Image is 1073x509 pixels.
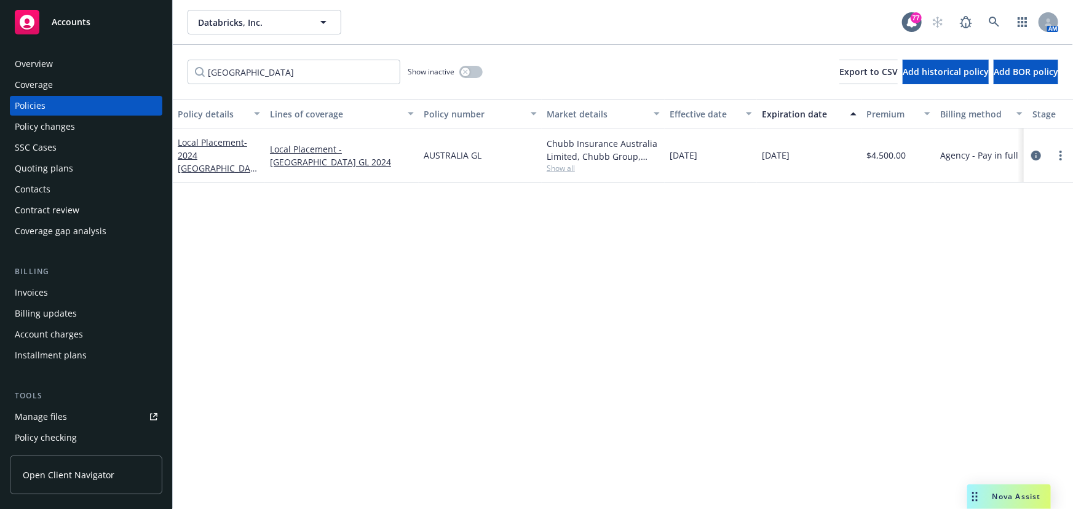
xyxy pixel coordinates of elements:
div: Billing updates [15,304,77,323]
a: circleInformation [1029,148,1043,163]
span: AUSTRALIA GL [424,149,481,162]
button: Expiration date [757,99,861,128]
div: Overview [15,54,53,74]
a: Accounts [10,5,162,39]
a: Start snowing [925,10,950,34]
div: Coverage gap analysis [15,221,106,241]
input: Filter by keyword... [188,60,400,84]
div: Quoting plans [15,159,73,178]
div: Drag to move [967,484,983,509]
span: $4,500.00 [866,149,906,162]
button: Add BOR policy [994,60,1058,84]
span: Nova Assist [992,491,1041,502]
div: Premium [866,108,917,120]
button: Market details [542,99,665,128]
a: more [1053,148,1068,163]
button: Export to CSV [839,60,898,84]
button: Billing method [935,99,1027,128]
button: Policy number [419,99,542,128]
button: Policy details [173,99,265,128]
span: Agency - Pay in full [940,149,1018,162]
a: Quoting plans [10,159,162,178]
a: Local Placement - [GEOGRAPHIC_DATA] GL 2024 [270,143,414,168]
span: Export to CSV [839,66,898,77]
span: [DATE] [762,149,790,162]
div: Coverage [15,75,53,95]
a: Installment plans [10,345,162,365]
span: [DATE] [670,149,697,162]
button: Nova Assist [967,484,1051,509]
div: Policies [15,96,46,116]
div: Stage [1032,108,1071,120]
a: SSC Cases [10,138,162,157]
button: Add historical policy [903,60,989,84]
div: Installment plans [15,345,87,365]
a: Coverage gap analysis [10,221,162,241]
a: Switch app [1010,10,1035,34]
div: Account charges [15,325,83,344]
button: Databricks, Inc. [188,10,341,34]
div: Manage files [15,407,67,427]
span: Add BOR policy [994,66,1058,77]
div: Contacts [15,180,50,199]
div: Policy details [178,108,247,120]
a: Contacts [10,180,162,199]
span: Accounts [52,17,90,27]
a: Manage files [10,407,162,427]
span: Show all [547,163,660,173]
div: 77 [911,12,922,23]
div: Policy checking [15,428,77,448]
span: Open Client Navigator [23,468,114,481]
a: Overview [10,54,162,74]
button: Premium [861,99,935,128]
div: Lines of coverage [270,108,400,120]
div: Effective date [670,108,738,120]
button: Lines of coverage [265,99,419,128]
span: Add historical policy [903,66,989,77]
a: Policies [10,96,162,116]
a: Search [982,10,1007,34]
a: Coverage [10,75,162,95]
div: Market details [547,108,646,120]
div: Invoices [15,283,48,302]
a: Policy changes [10,117,162,136]
div: Chubb Insurance Australia Limited, Chubb Group, Chubb Group (International) [547,137,660,163]
div: Billing method [940,108,1009,120]
div: SSC Cases [15,138,57,157]
a: Billing updates [10,304,162,323]
span: Databricks, Inc. [198,16,304,29]
div: Billing [10,266,162,278]
div: Policy number [424,108,523,120]
a: Contract review [10,200,162,220]
div: Contract review [15,200,79,220]
a: Report a Bug [954,10,978,34]
button: Effective date [665,99,757,128]
a: Account charges [10,325,162,344]
a: Invoices [10,283,162,302]
div: Policy changes [15,117,75,136]
a: Local Placement [178,136,255,187]
div: Tools [10,390,162,402]
a: Policy checking [10,428,162,448]
div: Expiration date [762,108,843,120]
span: Show inactive [408,66,454,77]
